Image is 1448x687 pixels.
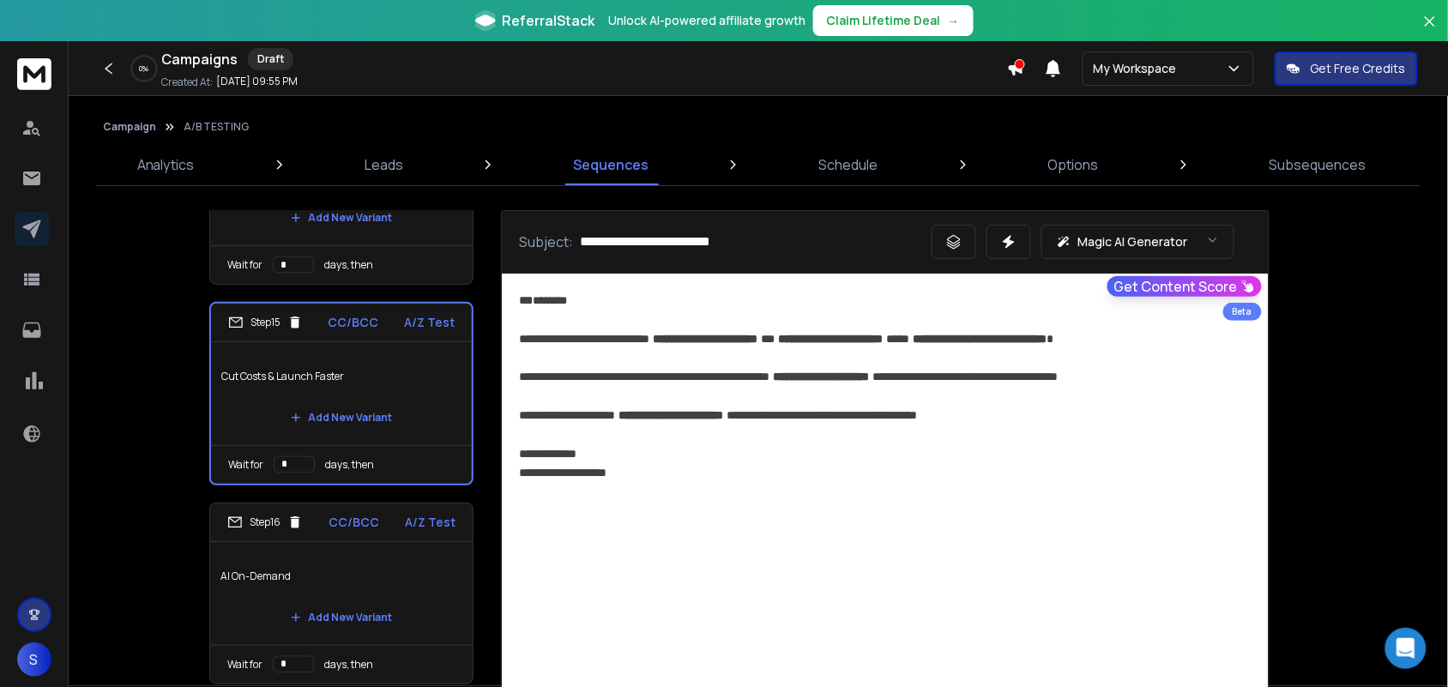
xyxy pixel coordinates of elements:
p: Wait for [228,458,263,472]
span: ReferralStack [503,10,595,31]
div: Step 16 [227,515,303,530]
a: Analytics [127,144,205,185]
div: Open Intercom Messenger [1385,628,1427,669]
p: AI On-Demand [220,552,462,600]
p: days, then [325,458,374,472]
p: days, then [324,658,373,672]
button: S [17,642,51,677]
button: Magic AI Generator [1041,225,1234,259]
button: Add New Variant [277,600,406,635]
p: Options [1048,154,1099,175]
p: Wait for [227,658,262,672]
p: Cut Costs & Launch Faster [221,353,462,401]
p: Unlock AI-powered affiliate growth [609,12,806,29]
p: Get Free Credits [1311,60,1406,77]
p: Subsequences [1269,154,1366,175]
li: Step15CC/BCCA/Z TestCut Costs & Launch FasterAdd New VariantWait fordays, then [209,302,474,485]
div: Draft [248,48,293,70]
button: Campaign [103,120,156,134]
a: Subsequences [1258,144,1376,185]
a: Schedule [809,144,889,185]
p: [DATE] 09:55 PM [216,75,298,88]
p: Created At: [161,75,213,89]
li: Step16CC/BCCA/Z TestAI On-DemandAdd New VariantWait fordays, then [209,503,474,684]
p: Sequences [573,154,649,175]
p: days, then [324,258,373,272]
button: Claim Lifetime Deal→ [813,5,974,36]
button: Get Content Score [1107,276,1262,297]
p: My Workspace [1094,60,1184,77]
p: A/Z Test [404,314,455,331]
p: Magic AI Generator [1078,233,1188,250]
div: Step 15 [228,315,303,330]
p: CC/BCC [329,314,379,331]
button: Add New Variant [277,201,406,235]
div: Beta [1223,303,1262,321]
h1: Campaigns [161,49,238,69]
p: CC/BCC [329,514,379,531]
p: Schedule [819,154,878,175]
a: Options [1038,144,1109,185]
button: Get Free Credits [1275,51,1418,86]
a: Leads [354,144,413,185]
p: Analytics [137,154,195,175]
p: Leads [365,154,403,175]
span: → [948,12,960,29]
button: Close banner [1419,10,1441,51]
a: Sequences [563,144,659,185]
p: 0 % [140,63,149,74]
p: A/B TESTING [184,120,249,134]
button: Add New Variant [277,401,406,435]
p: Wait for [227,258,262,272]
p: A/Z Test [405,514,456,531]
p: Subject: [519,232,573,252]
